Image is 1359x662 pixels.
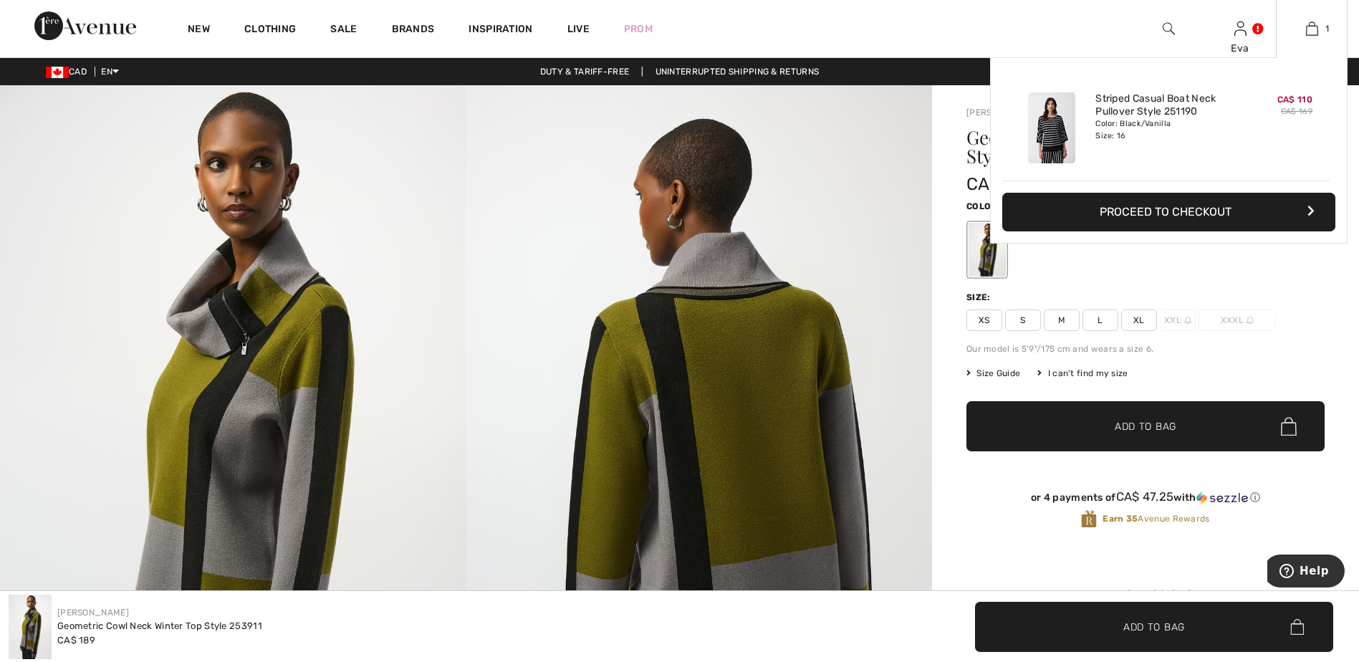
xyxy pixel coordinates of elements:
span: 1 [1325,22,1329,35]
span: Avenue Rewards [1103,512,1209,525]
a: Striped Casual Boat Neck Pullover Style 251190 [1095,92,1236,118]
s: CA$ 169 [1281,107,1312,116]
span: XXL [1160,310,1196,331]
div: Our model is 5'9"/175 cm and wears a size 6. [966,342,1325,355]
a: Clothing [244,23,296,38]
span: CA$ 110 [1277,95,1312,105]
span: XS [966,310,1002,331]
img: Avenue Rewards [1081,509,1097,529]
img: Bag.svg [1281,417,1297,436]
button: Proceed to Checkout [1002,193,1335,231]
div: or 4 payments ofCA$ 47.25withSezzle Click to learn more about Sezzle [966,490,1325,509]
div: Eva [1205,41,1275,56]
span: S [1005,310,1041,331]
a: Sale [330,23,357,38]
div: Complete this look [966,586,1325,603]
img: My Info [1234,20,1247,37]
a: [PERSON_NAME] [57,608,129,618]
span: CAD [46,67,92,77]
img: Geometric Cowl Neck Winter Top Style 253911 [9,595,52,659]
div: Black/artichoke/grey [969,223,1006,277]
span: Add to Bag [1115,419,1176,434]
img: Canadian Dollar [46,67,69,78]
span: M [1044,310,1080,331]
span: Inspiration [469,23,532,38]
span: L [1082,310,1118,331]
span: CA$ 47.25 [1116,489,1174,504]
span: CA$ 189 [57,635,95,646]
img: ring-m.svg [1247,317,1254,324]
a: Live [567,21,590,37]
img: search the website [1163,20,1175,37]
span: XXXL [1199,310,1276,331]
button: Add to Bag [966,401,1325,451]
a: Brands [392,23,435,38]
span: EN [101,67,119,77]
div: Geometric Cowl Neck Winter Top Style 253911 [57,619,262,633]
img: Sezzle [1196,491,1248,504]
strong: Earn 35 [1103,514,1138,524]
span: Add to Bag [1123,619,1185,634]
a: 1 [1277,20,1347,37]
img: ring-m.svg [1184,317,1191,324]
a: Prom [624,21,653,37]
img: Bag.svg [1290,619,1304,635]
div: Size: [966,291,994,304]
img: My Bag [1306,20,1318,37]
div: Color: Black/Vanilla Size: 16 [1095,118,1236,141]
a: [PERSON_NAME] [966,107,1038,117]
span: XL [1121,310,1157,331]
span: Color: [966,201,1000,211]
div: I can't find my size [1037,367,1128,380]
a: Sign In [1234,21,1247,35]
span: Size Guide [966,367,1020,380]
img: 1ère Avenue [34,11,136,40]
iframe: Opens a widget where you can find more information [1267,555,1345,590]
h1: Geometric Cowl Neck Winter Top Style 253911 [966,128,1265,165]
img: Striped Casual Boat Neck Pullover Style 251190 [1028,92,1075,163]
div: or 4 payments of with [966,490,1325,504]
span: CA$ 189 [966,174,1034,194]
button: Add to Bag [975,602,1333,652]
a: New [188,23,210,38]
